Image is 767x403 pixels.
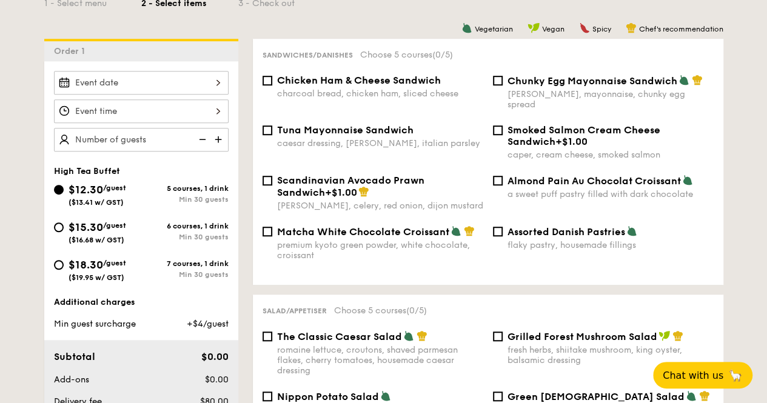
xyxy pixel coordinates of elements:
[507,175,681,187] span: Almond Pain Au Chocolat Croissant
[432,50,453,60] span: (0/5)
[69,236,124,244] span: ($16.68 w/ GST)
[263,51,353,59] span: Sandwiches/Danishes
[334,305,427,316] span: Choose 5 courses
[54,375,89,385] span: Add-ons
[201,351,228,362] span: $0.00
[210,128,229,151] img: icon-add.58712e84.svg
[54,166,120,176] span: High Tea Buffet
[493,227,503,236] input: Assorted Danish Pastriesflaky pastry, housemade fillings
[54,185,64,195] input: $12.30/guest($13.41 w/ GST)5 courses, 1 drinkMin 30 guests
[54,319,136,329] span: Min guest surcharge
[277,175,424,198] span: Scandinavian Avocado Prawn Sandwich
[141,222,229,230] div: 6 courses, 1 drink
[141,259,229,268] div: 7 courses, 1 drink
[728,368,743,382] span: 🦙
[507,150,714,160] div: caper, cream cheese, smoked salmon
[263,331,272,341] input: The Classic Caesar Saladromaine lettuce, croutons, shaved parmesan flakes, cherry tomatoes, house...
[54,128,229,152] input: Number of guests
[692,75,703,85] img: icon-chef-hat.a58ddaea.svg
[263,391,272,401] input: Nippon Potato Saladpremium japanese mayonnaise, golden russet potato
[507,240,714,250] div: flaky pastry, housemade fillings
[579,22,590,33] img: icon-spicy.37a8142b.svg
[277,88,483,99] div: charcoal bread, chicken ham, sliced cheese
[103,184,126,192] span: /guest
[69,183,103,196] span: $12.30
[69,273,124,282] span: ($19.95 w/ GST)
[141,195,229,204] div: Min 30 guests
[277,138,483,148] div: caesar dressing, [PERSON_NAME], italian parsley
[277,345,483,376] div: romaine lettuce, croutons, shaved parmesan flakes, cherry tomatoes, housemade caesar dressing
[277,240,483,261] div: premium kyoto green powder, white chocolate, croissant
[406,305,427,316] span: (0/5)
[69,258,103,271] span: $18.30
[592,25,611,33] span: Spicy
[263,125,272,135] input: Tuna Mayonnaise Sandwichcaesar dressing, [PERSON_NAME], italian parsley
[141,233,229,241] div: Min 30 guests
[450,225,461,236] img: icon-vegetarian.fe4039eb.svg
[699,390,710,401] img: icon-chef-hat.a58ddaea.svg
[54,99,229,123] input: Event time
[103,259,126,267] span: /guest
[403,330,414,341] img: icon-vegetarian.fe4039eb.svg
[493,176,503,185] input: Almond Pain Au Chocolat Croissanta sweet puff pastry filled with dark chocolate
[54,46,90,56] span: Order 1
[186,319,228,329] span: +$4/guest
[103,221,126,230] span: /guest
[507,391,685,402] span: Green [DEMOGRAPHIC_DATA] Salad
[686,390,697,401] img: icon-vegetarian.fe4039eb.svg
[277,226,449,238] span: Matcha White Chocolate Croissant
[507,124,660,147] span: Smoked Salmon Cream Cheese Sandwich
[417,330,427,341] img: icon-chef-hat.a58ddaea.svg
[493,331,503,341] input: Grilled Forest Mushroom Saladfresh herbs, shiitake mushroom, king oyster, balsamic dressing
[204,375,228,385] span: $0.00
[653,362,752,388] button: Chat with us🦙
[263,176,272,185] input: Scandinavian Avocado Prawn Sandwich+$1.00[PERSON_NAME], celery, red onion, dijon mustard
[263,76,272,85] input: Chicken Ham & Cheese Sandwichcharcoal bread, chicken ham, sliced cheese
[672,330,683,341] img: icon-chef-hat.a58ddaea.svg
[507,345,714,365] div: fresh herbs, shiitake mushroom, king oyster, balsamic dressing
[54,296,229,308] div: Additional charges
[325,187,357,198] span: +$1.00
[639,25,723,33] span: Chef's recommendation
[263,227,272,236] input: Matcha White Chocolate Croissantpremium kyoto green powder, white chocolate, croissant
[507,75,677,87] span: Chunky Egg Mayonnaise Sandwich
[277,331,402,342] span: The Classic Caesar Salad
[69,198,124,207] span: ($13.41 w/ GST)
[54,222,64,232] input: $15.30/guest($16.68 w/ GST)6 courses, 1 drinkMin 30 guests
[507,189,714,199] div: a sweet puff pastry filled with dark chocolate
[54,260,64,270] input: $18.30/guest($19.95 w/ GST)7 courses, 1 drinkMin 30 guests
[380,390,391,401] img: icon-vegetarian.fe4039eb.svg
[682,175,693,185] img: icon-vegetarian.fe4039eb.svg
[358,186,369,197] img: icon-chef-hat.a58ddaea.svg
[626,22,637,33] img: icon-chef-hat.a58ddaea.svg
[141,270,229,279] div: Min 30 guests
[507,89,714,110] div: [PERSON_NAME], mayonnaise, chunky egg spread
[141,184,229,193] div: 5 courses, 1 drink
[678,75,689,85] img: icon-vegetarian.fe4039eb.svg
[507,331,657,342] span: Grilled Forest Mushroom Salad
[277,124,414,136] span: Tuna Mayonnaise Sandwich
[360,50,453,60] span: Choose 5 courses
[475,25,513,33] span: Vegetarian
[507,226,625,238] span: Assorted Danish Pastries
[493,76,503,85] input: Chunky Egg Mayonnaise Sandwich[PERSON_NAME], mayonnaise, chunky egg spread
[263,307,327,315] span: Salad/Appetiser
[192,128,210,151] img: icon-reduce.1d2dbef1.svg
[461,22,472,33] img: icon-vegetarian.fe4039eb.svg
[54,71,229,95] input: Event date
[658,330,671,341] img: icon-vegan.f8ff3823.svg
[542,25,564,33] span: Vegan
[626,225,637,236] img: icon-vegetarian.fe4039eb.svg
[493,125,503,135] input: Smoked Salmon Cream Cheese Sandwich+$1.00caper, cream cheese, smoked salmon
[277,201,483,211] div: [PERSON_NAME], celery, red onion, dijon mustard
[277,75,441,86] span: Chicken Ham & Cheese Sandwich
[54,351,95,362] span: Subtotal
[528,22,540,33] img: icon-vegan.f8ff3823.svg
[663,370,723,381] span: Chat with us
[555,136,588,147] span: +$1.00
[493,391,503,401] input: Green [DEMOGRAPHIC_DATA] Saladcherry tomato, [PERSON_NAME], feta cheese
[464,225,475,236] img: icon-chef-hat.a58ddaea.svg
[69,221,103,234] span: $15.30
[277,391,379,402] span: Nippon Potato Salad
